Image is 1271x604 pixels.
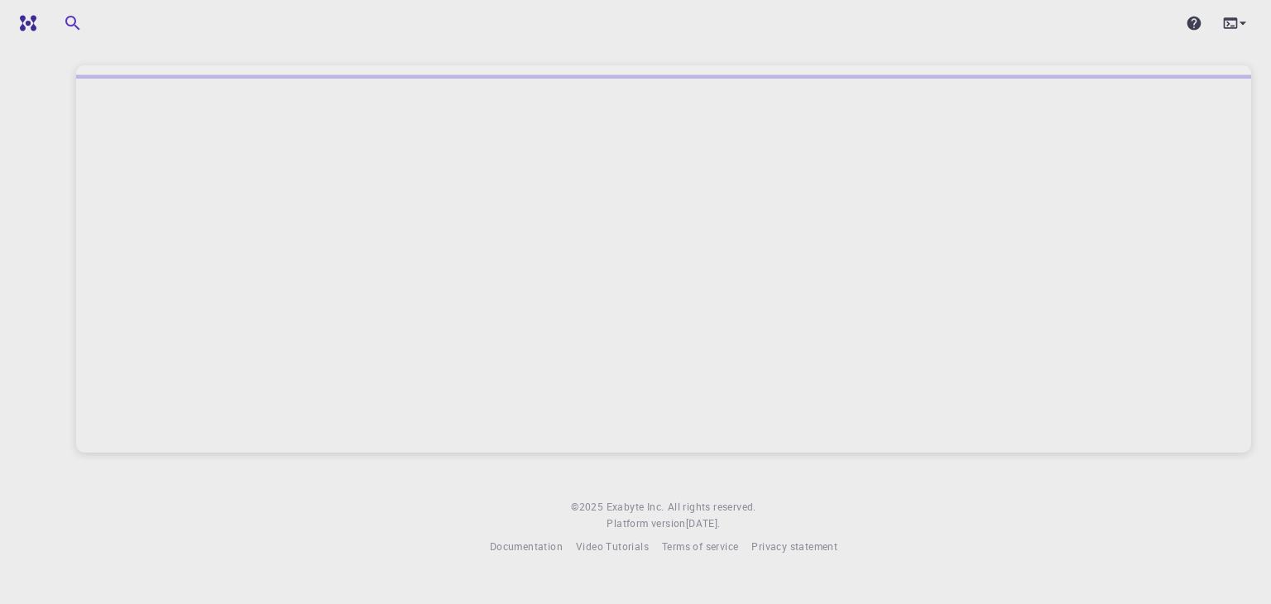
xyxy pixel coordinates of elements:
[571,499,606,515] span: © 2025
[686,516,721,530] span: [DATE] .
[576,539,649,555] a: Video Tutorials
[751,539,837,555] a: Privacy statement
[607,500,664,513] span: Exabyte Inc.
[13,15,36,31] img: logo
[576,539,649,553] span: Video Tutorials
[662,539,738,553] span: Terms of service
[751,539,837,553] span: Privacy statement
[607,499,664,515] a: Exabyte Inc.
[490,539,563,553] span: Documentation
[490,539,563,555] a: Documentation
[686,515,721,532] a: [DATE].
[607,515,685,532] span: Platform version
[662,539,738,555] a: Terms of service
[668,499,756,515] span: All rights reserved.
